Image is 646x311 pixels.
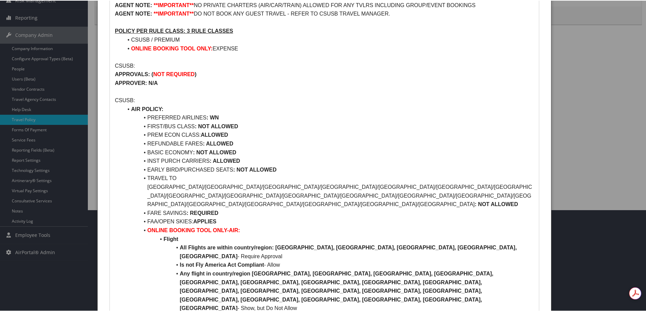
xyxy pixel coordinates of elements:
[123,260,534,269] li: - Allow
[123,243,534,260] li: - Require Approval
[123,44,534,52] li: EXPENSE
[131,106,164,111] strong: AIR POLICY:
[193,149,236,155] strong: : NOT ALLOWED
[115,27,233,33] u: POLICY PER RULE CLASS: 3 RULE CLASSES
[123,35,534,44] li: CSUSB / PREMIUM
[123,165,534,174] li: EARLY BIRD/PURCHASED SEATS
[123,173,534,208] li: TRAVEL TO [GEOGRAPHIC_DATA]/[GEOGRAPHIC_DATA]/[GEOGRAPHIC_DATA]/[GEOGRAPHIC_DATA]/[GEOGRAPHIC_DAT...
[193,218,216,224] strong: APPLIES
[206,114,219,120] strong: : WN
[115,95,534,104] p: CSUSB:
[123,139,534,148] li: REFUNDABLE FARES
[195,123,196,129] strong: :
[115,61,534,70] p: CSUSB:
[151,71,153,76] strong: (
[180,261,264,267] strong: Is not Fly America Act Compliant
[180,244,518,259] strong: All Flights are within country/region: [GEOGRAPHIC_DATA], [GEOGRAPHIC_DATA], [GEOGRAPHIC_DATA], [...
[115,2,152,7] strong: AGENT NOTE:
[123,148,534,156] li: BASIC ECONOMY
[115,9,534,18] p: DO NOT BOOK ANY GUEST TRAVEL - REFER TO CSUSB TRAVEL MANAGER.
[187,209,218,215] strong: : REQUIRED
[198,123,238,129] strong: NOT ALLOWED
[164,236,178,241] strong: Flight
[201,131,228,137] strong: ALLOWED
[115,71,150,76] strong: APPROVALS:
[233,166,276,172] strong: : NOT ALLOWED
[123,113,534,121] li: PREFERRED AIRLINES
[153,71,195,76] strong: NOT REQUIRED
[115,10,152,16] strong: AGENT NOTE:
[203,140,233,146] strong: : ALLOWED
[123,217,534,225] li: FAA/OPEN SKIES:
[131,45,213,51] strong: ONLINE BOOKING TOOL ONLY:
[115,80,158,85] strong: APPROVER: N/A
[115,0,534,9] p: NO PRIVATE CHARTERS (AIR/CAR/TRAIN) ALLOWED FOR ANY TVLRS INCLUDING GROUP/EVENT BOOKINGS
[195,71,196,76] strong: )
[123,156,534,165] li: INST PURCH CARRIERS
[123,208,534,217] li: FARE SAVINGS
[180,270,495,310] strong: Any flight in country/region [GEOGRAPHIC_DATA], [GEOGRAPHIC_DATA], [GEOGRAPHIC_DATA], [GEOGRAPHIC...
[147,227,240,232] strong: ONLINE BOOKING TOOL ONLY-AIR:
[123,130,534,139] li: PREM ECON CLASS:
[123,121,534,130] li: FIRST/BUS CLASS
[210,157,240,163] strong: : ALLOWED
[475,201,518,206] strong: : NOT ALLOWED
